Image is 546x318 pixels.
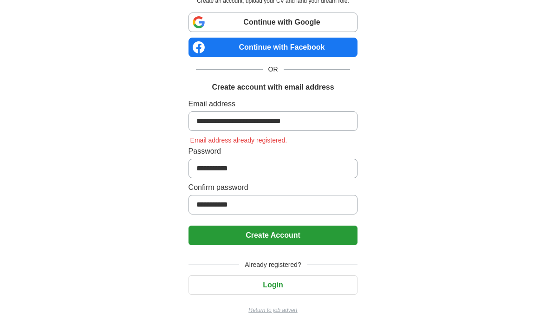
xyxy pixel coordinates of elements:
button: Login [188,275,358,295]
a: Continue with Facebook [188,38,358,57]
span: Already registered? [239,260,306,270]
h1: Create account with email address [212,82,334,93]
a: Return to job advert [188,306,358,314]
button: Create Account [188,226,358,245]
label: Confirm password [188,182,358,193]
span: Email address already registered. [188,136,289,144]
a: Continue with Google [188,13,358,32]
a: Login [188,281,358,289]
span: OR [263,65,284,74]
label: Email address [188,98,358,110]
label: Password [188,146,358,157]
